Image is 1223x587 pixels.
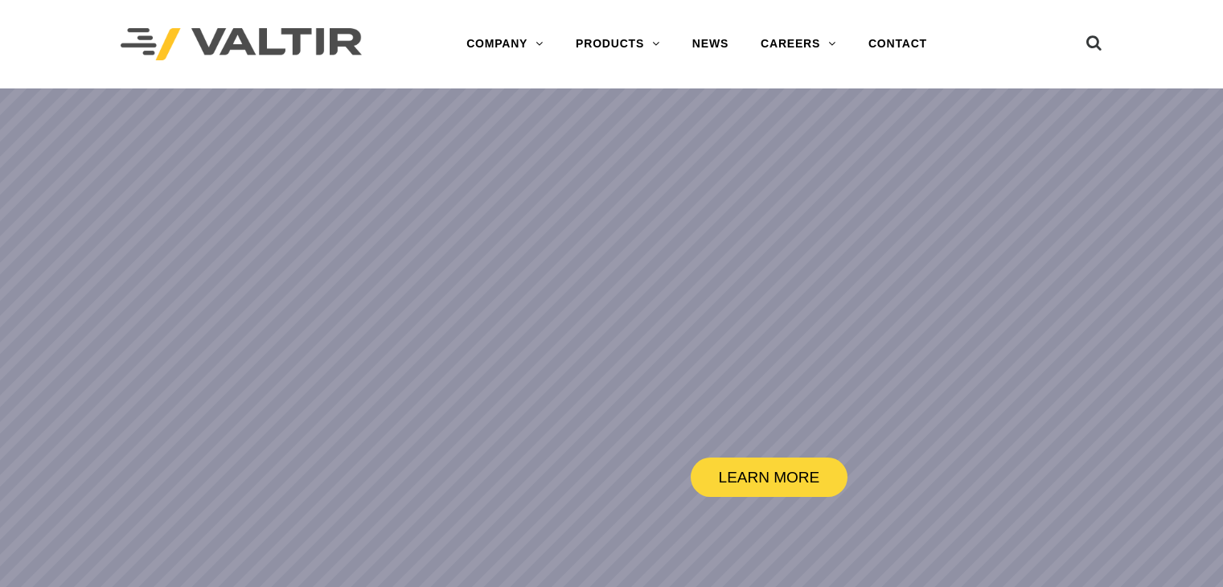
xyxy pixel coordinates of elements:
[691,458,848,497] a: LEARN MORE
[121,28,362,61] img: Valtir
[560,28,676,60] a: PRODUCTS
[450,28,560,60] a: COMPANY
[745,28,852,60] a: CAREERS
[676,28,745,60] a: NEWS
[852,28,943,60] a: CONTACT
